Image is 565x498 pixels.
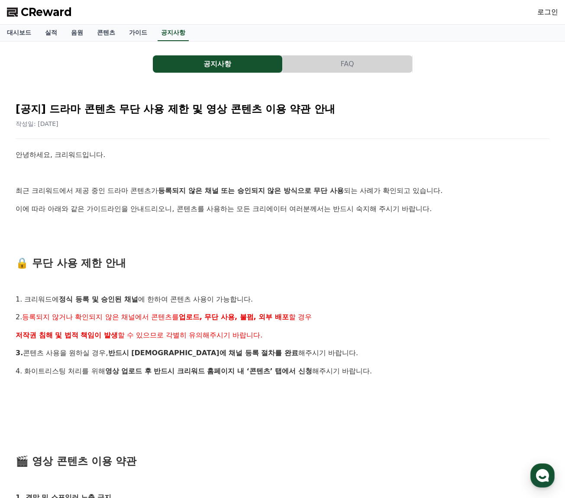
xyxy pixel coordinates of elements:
a: FAQ [283,55,413,73]
a: 공지사항 [158,25,189,41]
button: FAQ [283,55,412,73]
p: 최근 크리워드에서 제공 중인 드라마 콘텐츠가 되는 사례가 확인되고 있습니다. [16,185,549,196]
p: 2. [16,312,549,323]
strong: 업로드, 무단 사용, 불펌, 외부 배포 [179,313,289,321]
a: 공지사항 [153,55,283,73]
a: CReward [7,5,72,19]
a: 홈 [3,274,57,296]
span: 작성일: [DATE] [16,120,58,127]
span: 대화 [79,288,90,295]
a: 설정 [112,274,166,296]
strong: 저작권 침해 및 법적 책임이 발생 [16,331,118,339]
a: 로그인 [537,7,558,17]
a: 콘텐츠 [90,25,122,41]
p: 콘텐츠 사용을 원하실 경우, 해주시기 바랍니다. [16,347,549,359]
span: 할 경우 [289,313,312,321]
span: 홈 [27,287,32,294]
button: 공지사항 [153,55,282,73]
span: CReward [21,5,72,19]
span: 🎬 영상 콘텐츠 이용 약관 [16,455,136,467]
h2: [공지] 드라마 콘텐츠 무단 사용 제한 및 영상 콘텐츠 이용 약관 안내 [16,102,549,116]
strong: 등록되지 않은 채널 또는 승인되지 않은 방식으로 무단 사용 [158,186,344,195]
strong: 정식 등록 및 승인된 채널 [59,295,138,303]
strong: 반드시 [DEMOGRAPHIC_DATA]에 채널 등록 절차를 완료 [108,349,298,357]
span: 설정 [134,287,144,294]
span: 🔒 무단 사용 제한 안내 [16,257,126,269]
a: 대화 [57,274,112,296]
a: 실적 [38,25,64,41]
a: 음원 [64,25,90,41]
p: 안녕하세요, 크리워드입니다. [16,149,549,161]
strong: 3. [16,349,23,357]
strong: 영상 업로드 후 반드시 크리워드 홈페이지 내 ‘콘텐츠’ 탭에서 신청 [105,367,312,375]
p: 이에 따라 아래와 같은 가이드라인을 안내드리오니, 콘텐츠를 사용하는 모든 크리에이터 여러분께서는 반드시 숙지해 주시기 바랍니다. [16,203,549,215]
span: 할 수 있으므로 각별히 유의해주시기 바랍니다. [118,331,263,339]
p: 1. 크리워드에 에 한하여 콘텐츠 사용이 가능합니다. [16,294,549,305]
a: 가이드 [122,25,154,41]
span: 등록되지 않거나 확인되지 않은 채널에서 콘텐츠를 [22,313,178,321]
p: 4. 화이트리스팅 처리를 위해 해주시기 바랍니다. [16,366,549,377]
